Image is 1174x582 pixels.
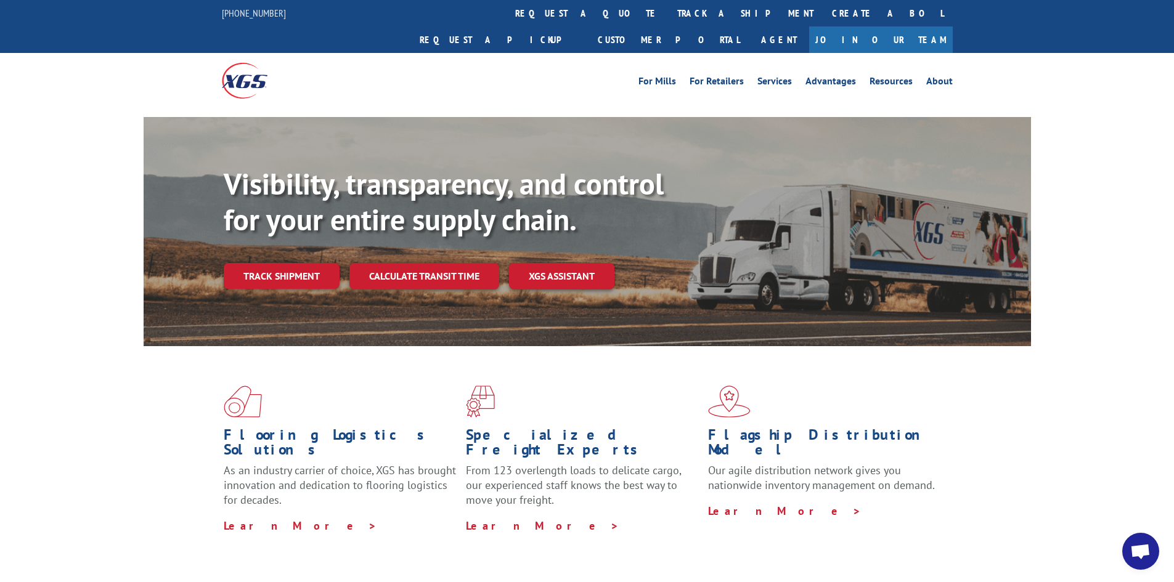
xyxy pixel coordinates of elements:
[466,427,699,463] h1: Specialized Freight Experts
[870,76,913,90] a: Resources
[926,76,953,90] a: About
[805,76,856,90] a: Advantages
[509,263,614,289] a: XGS ASSISTANT
[749,26,809,53] a: Agent
[809,26,953,53] a: Join Our Team
[466,519,619,533] a: Learn More >
[224,386,262,418] img: xgs-icon-total-supply-chain-intelligence-red
[708,504,862,518] a: Learn More >
[222,7,286,19] a: [PHONE_NUMBER]
[708,427,941,463] h1: Flagship Distribution Model
[708,463,935,492] span: Our agile distribution network gives you nationwide inventory management on demand.
[224,519,377,533] a: Learn More >
[638,76,676,90] a: For Mills
[410,26,589,53] a: Request a pickup
[349,263,499,289] a: Calculate transit time
[757,76,792,90] a: Services
[690,76,744,90] a: For Retailers
[589,26,749,53] a: Customer Portal
[708,386,751,418] img: xgs-icon-flagship-distribution-model-red
[224,164,664,238] b: Visibility, transparency, and control for your entire supply chain.
[224,427,457,463] h1: Flooring Logistics Solutions
[224,463,456,507] span: As an industry carrier of choice, XGS has brought innovation and dedication to flooring logistics...
[466,386,495,418] img: xgs-icon-focused-on-flooring-red
[466,463,699,518] p: From 123 overlength loads to delicate cargo, our experienced staff knows the best way to move you...
[1122,533,1159,570] div: Open chat
[224,263,340,289] a: Track shipment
